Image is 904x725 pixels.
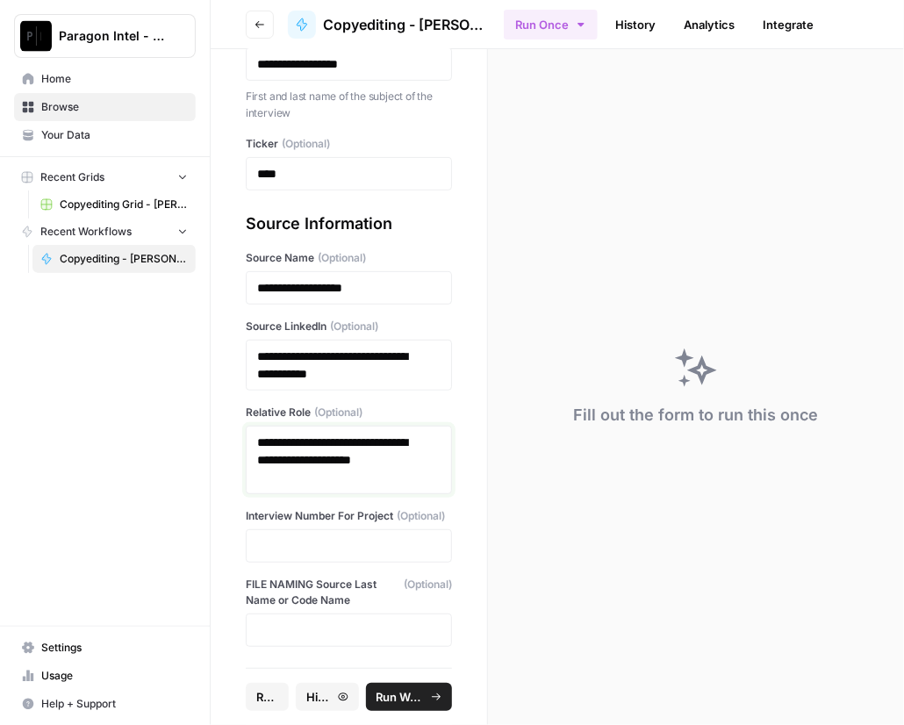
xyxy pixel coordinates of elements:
a: Browse [14,93,196,121]
span: Help + Support [41,696,188,712]
span: Copyediting - [PERSON_NAME] [323,14,490,35]
a: Analytics [673,11,745,39]
p: First and last name of the subject of the interview [246,88,452,122]
span: Recent Grids [40,169,104,185]
a: Home [14,65,196,93]
button: Reset [246,683,289,711]
label: Source Name [246,250,452,266]
span: Paragon Intel - Copyediting [59,27,165,45]
span: Usage [41,668,188,684]
a: Copyediting Grid - [PERSON_NAME] [32,190,196,219]
img: Paragon Intel - Copyediting Logo [20,20,52,52]
span: (Optional) [318,250,366,266]
a: History [605,11,666,39]
div: Fill out the form to run this once [574,403,819,427]
span: (Optional) [282,136,330,152]
span: Home [41,71,188,87]
span: (Optional) [314,405,362,420]
label: FILE NAMING Source Last Name or Code Name [246,577,452,608]
button: Workspace: Paragon Intel - Copyediting [14,14,196,58]
button: Recent Grids [14,164,196,190]
div: Source Information [246,212,452,236]
button: Run Workflow [366,683,452,711]
a: Copyediting - [PERSON_NAME] [288,11,490,39]
button: Run Once [504,10,598,39]
span: (Optional) [404,577,452,608]
button: Help + Support [14,690,196,718]
label: Relative Role [246,405,452,420]
a: Usage [14,662,196,690]
a: Integrate [752,11,824,39]
label: Source LinkedIn [246,319,452,334]
span: (Optional) [330,319,378,334]
span: (Optional) [397,508,445,524]
span: Your Data [41,127,188,143]
label: Ticker [246,136,452,152]
button: History [296,683,359,711]
a: Your Data [14,121,196,149]
a: Copyediting - [PERSON_NAME] [32,245,196,273]
span: Run Workflow [377,688,426,706]
a: Settings [14,634,196,662]
span: History [306,688,333,706]
span: Settings [41,640,188,656]
label: Interview Number For Project [246,508,452,524]
button: Recent Workflows [14,219,196,245]
span: Copyediting Grid - [PERSON_NAME] [60,197,188,212]
span: Browse [41,99,188,115]
span: Recent Workflows [40,224,132,240]
span: Reset [256,688,278,706]
span: Copyediting - [PERSON_NAME] [60,251,188,267]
